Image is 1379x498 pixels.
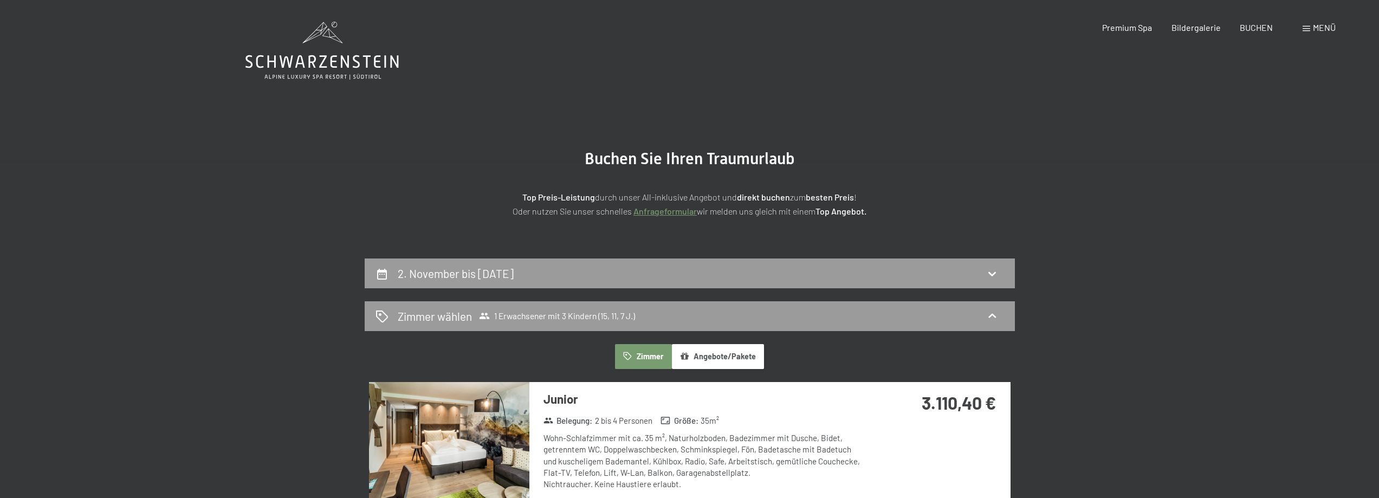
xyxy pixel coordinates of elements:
h3: Junior [543,391,866,408]
a: Anfrageformular [633,206,697,216]
strong: besten Preis [806,192,854,202]
strong: direkt buchen [737,192,790,202]
span: 2 bis 4 Personen [595,415,652,426]
a: Bildergalerie [1171,22,1221,33]
h2: Zimmer wählen [398,308,472,324]
strong: Größe : [661,415,698,426]
strong: Belegung : [543,415,593,426]
div: Wohn-Schlafzimmer mit ca. 35 m², Naturholzboden, Badezimmer mit Dusche, Bidet, getrenntem WC, Dop... [543,432,866,490]
span: 1 Erwachsener mit 3 Kindern (15, 11, 7 J.) [479,311,635,321]
button: Zimmer [615,344,671,369]
strong: Top Angebot. [815,206,866,216]
span: Buchen Sie Ihren Traumurlaub [585,149,795,168]
a: BUCHEN [1240,22,1273,33]
a: Premium Spa [1102,22,1152,33]
strong: 3.110,40 € [922,392,996,413]
span: 35 m² [701,415,719,426]
button: Angebote/Pakete [672,344,764,369]
strong: Top Preis-Leistung [522,192,595,202]
h2: 2. November bis [DATE] [398,267,514,280]
p: durch unser All-inklusive Angebot und zum ! Oder nutzen Sie unser schnelles wir melden uns gleich... [419,190,961,218]
span: Menü [1313,22,1336,33]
